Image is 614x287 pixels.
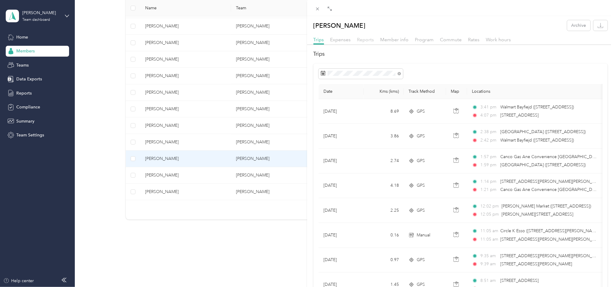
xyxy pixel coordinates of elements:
[501,129,586,134] span: [GEOGRAPHIC_DATA] ([STREET_ADDRESS])
[380,37,409,42] span: Member info
[481,211,499,218] span: 12:05 pm
[481,228,498,234] span: 11:05 am
[404,84,446,99] th: Track Method
[481,186,498,193] span: 1:21 pm
[481,236,498,243] span: 11:05 am
[417,158,425,164] span: GPS
[580,253,614,287] iframe: Everlance-gr Chat Button Frame
[481,162,498,168] span: 1:59 pm
[319,149,364,173] td: [DATE]
[364,99,404,124] td: 8.69
[446,84,467,99] th: Map
[440,37,462,42] span: Commute
[319,198,364,223] td: [DATE]
[481,277,498,284] span: 8:51 am
[502,204,591,209] span: [PERSON_NAME] Market ([STREET_ADDRESS])
[501,138,574,143] span: Walmart Bayfiejd ([STREET_ADDRESS])
[319,84,364,99] th: Date
[481,129,498,135] span: 2:38 pm
[417,232,430,239] span: Manual
[417,108,425,115] span: GPS
[319,248,364,273] td: [DATE]
[364,173,404,198] td: 4.18
[313,20,366,31] p: [PERSON_NAME]
[468,37,480,42] span: Rates
[364,223,404,248] td: 0.16
[364,149,404,173] td: 2.74
[364,248,404,273] td: 0.97
[481,261,498,267] span: 9:39 am
[481,154,498,160] span: 1:57 pm
[501,237,606,242] span: [STREET_ADDRESS][PERSON_NAME][PERSON_NAME]
[417,257,425,263] span: GPS
[502,212,574,217] span: [PERSON_NAME][STREET_ADDRESS]
[417,133,425,139] span: GPS
[364,124,404,148] td: 3.86
[481,203,499,210] span: 12:02 pm
[501,253,606,258] span: [STREET_ADDRESS][PERSON_NAME][PERSON_NAME]
[415,37,434,42] span: Program
[357,37,374,42] span: Reports
[319,124,364,148] td: [DATE]
[567,20,590,31] button: Archive
[481,137,498,144] span: 2:42 pm
[481,178,498,185] span: 1:14 pm
[501,105,574,110] span: Walmart Bayfiejd ([STREET_ADDRESS])
[330,37,351,42] span: Expenses
[313,37,324,42] span: Trips
[481,112,498,119] span: 4:07 pm
[501,113,539,118] span: [STREET_ADDRESS]
[417,207,425,214] span: GPS
[481,253,498,259] span: 9:35 am
[501,261,572,267] span: [STREET_ADDRESS][PERSON_NAME]
[417,182,425,189] span: GPS
[501,278,539,283] span: [STREET_ADDRESS]
[364,84,404,99] th: Kms (kms)
[319,173,364,198] td: [DATE]
[501,162,586,167] span: [GEOGRAPHIC_DATA] ([STREET_ADDRESS])
[467,84,606,99] th: Locations
[319,223,364,248] td: [DATE]
[319,99,364,124] td: [DATE]
[364,198,404,223] td: 2.25
[481,104,498,111] span: 3:41 pm
[486,37,511,42] span: Work hours
[501,179,606,184] span: [STREET_ADDRESS][PERSON_NAME][PERSON_NAME]
[313,50,608,58] h2: Trips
